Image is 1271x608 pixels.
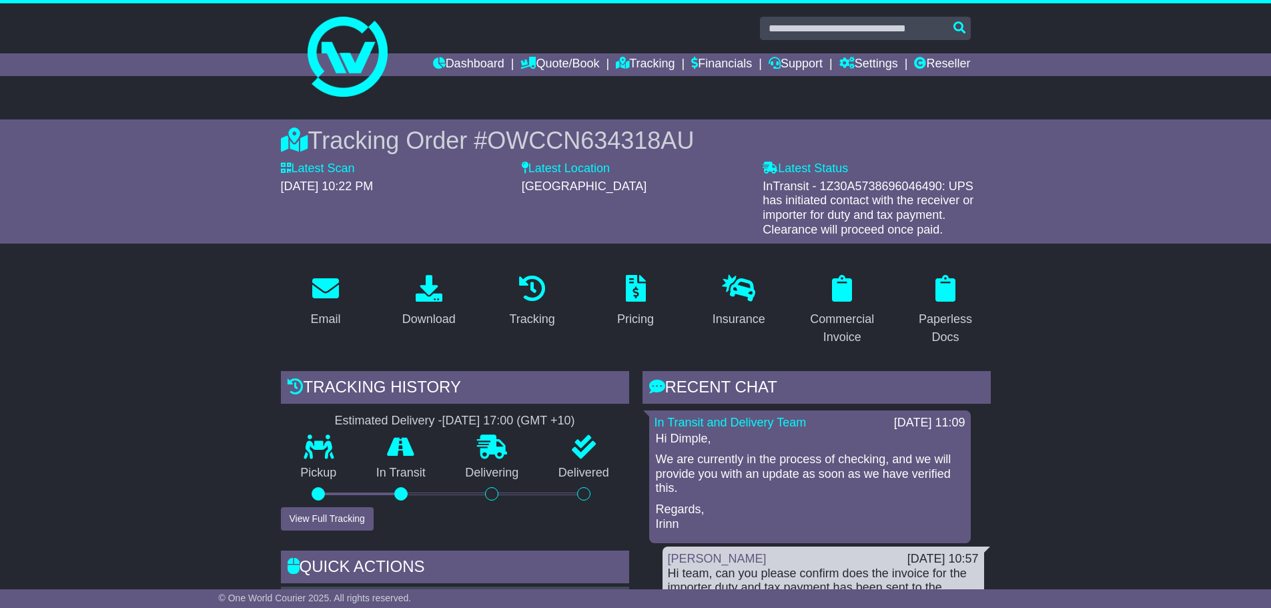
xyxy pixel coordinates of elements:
a: Email [302,270,349,333]
span: OWCCN634318AU [487,127,694,154]
label: Latest Location [522,162,610,176]
a: Tracking [616,53,675,76]
div: Paperless Docs [909,310,982,346]
div: [DATE] 17:00 (GMT +10) [442,414,575,428]
div: Commercial Invoice [806,310,879,346]
div: Quick Actions [281,551,629,587]
a: Quote/Book [520,53,599,76]
p: Hi Dimple, [656,432,964,446]
span: © One World Courier 2025. All rights reserved. [219,593,412,603]
a: Pricing [608,270,663,333]
a: Paperless Docs [901,270,991,351]
button: View Full Tracking [281,507,374,531]
a: [PERSON_NAME] [668,552,767,565]
a: Financials [691,53,752,76]
label: Latest Scan [281,162,355,176]
span: InTransit - 1Z30A5738696046490: UPS has initiated contact with the receiver or importer for duty ... [763,180,973,236]
a: Reseller [914,53,970,76]
a: Tracking [500,270,563,333]
p: Regards, Irinn [656,503,964,531]
a: In Transit and Delivery Team [655,416,807,429]
div: RECENT CHAT [643,371,991,407]
span: [GEOGRAPHIC_DATA] [522,180,647,193]
a: Insurance [704,270,774,333]
a: Commercial Invoice [797,270,887,351]
a: Dashboard [433,53,504,76]
label: Latest Status [763,162,848,176]
div: [DATE] 11:09 [894,416,965,430]
div: Download [402,310,456,328]
div: Tracking Order # [281,126,991,155]
div: Insurance [713,310,765,328]
p: Delivered [538,466,629,481]
div: Email [310,310,340,328]
div: Estimated Delivery - [281,414,629,428]
div: Tracking [509,310,554,328]
span: [DATE] 10:22 PM [281,180,374,193]
p: Pickup [281,466,357,481]
div: Pricing [617,310,654,328]
p: In Transit [356,466,446,481]
a: Download [394,270,464,333]
div: Tracking history [281,371,629,407]
a: Settings [839,53,898,76]
div: [DATE] 10:57 [907,552,979,567]
p: Delivering [446,466,539,481]
p: We are currently in the process of checking, and we will provide you with an update as soon as we... [656,452,964,496]
a: Support [769,53,823,76]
